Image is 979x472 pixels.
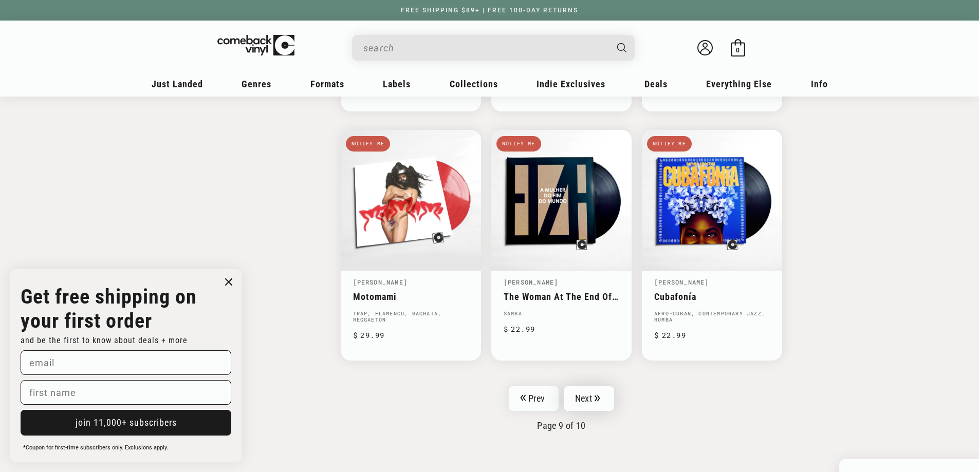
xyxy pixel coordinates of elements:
[363,37,607,59] input: When autocomplete results are available use up and down arrows to review and enter to select
[608,35,636,61] button: Search
[152,79,203,89] span: Just Landed
[341,386,783,431] nav: Pagination
[564,386,614,411] a: Next
[450,79,498,89] span: Collections
[21,380,231,405] input: first name
[23,444,168,451] span: *Coupon for first-time subscribers only. Exclusions apply.
[391,7,588,14] a: FREE SHIPPING $89+ | FREE 100-DAY RETURNS
[21,410,231,436] button: join 11,000+ subscribers
[654,291,770,302] a: Cubafonía
[353,291,469,302] a: Motomami
[353,278,408,286] a: [PERSON_NAME]
[21,285,197,333] strong: Get free shipping on your first order
[21,350,231,375] input: email
[504,278,559,286] a: [PERSON_NAME]
[383,79,411,89] span: Labels
[310,79,344,89] span: Formats
[811,79,828,89] span: Info
[504,291,619,302] a: The Woman At The End Of The World (A Mulher Do Fim Do Mundo)
[509,386,559,411] a: Prev
[644,79,668,89] span: Deals
[242,79,271,89] span: Genres
[352,35,635,61] div: Search
[221,274,236,290] button: Close dialog
[736,46,740,54] span: 0
[341,420,783,431] p: Page 9 of 10
[21,335,188,345] span: and be the first to know about deals + more
[706,79,772,89] span: Everything Else
[654,278,709,286] a: [PERSON_NAME]
[537,79,605,89] span: Indie Exclusives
